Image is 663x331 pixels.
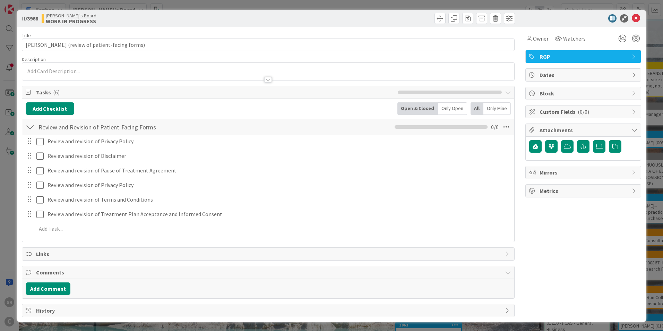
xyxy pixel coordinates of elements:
[563,34,586,43] span: Watchers
[26,102,74,115] button: Add Checklist
[540,71,628,79] span: Dates
[48,181,509,189] p: Review and revision of Privacy Policy
[22,39,515,51] input: type card name here...
[36,121,192,133] input: Add Checklist...
[540,168,628,177] span: Mirrors
[46,18,96,24] b: WORK IN PROGRESS
[540,187,628,195] span: Metrics
[48,196,509,204] p: Review and revision of Terms and Conditions
[48,152,509,160] p: Review and revision of Disclaimer
[540,89,628,97] span: Block
[36,306,502,315] span: History
[22,32,31,39] label: Title
[540,52,628,61] span: RGP
[36,88,394,96] span: Tasks
[491,123,499,131] span: 0 / 6
[26,282,70,295] button: Add Comment
[46,13,96,18] span: [PERSON_NAME]'s Board
[48,210,509,218] p: Review and revision of Treatment Plan Acceptance and Informed Consent
[483,102,511,115] div: Only Mine
[578,108,589,115] span: ( 0/0 )
[36,268,502,277] span: Comments
[36,250,502,258] span: Links
[48,167,509,175] p: Review and revision of Pause of Treatment Agreement
[471,102,483,115] div: All
[540,108,628,116] span: Custom Fields
[533,34,549,43] span: Owner
[22,56,46,62] span: Description
[22,14,38,23] span: ID
[540,126,628,134] span: Attachments
[48,137,509,145] p: Review and revision of Privacy Policy
[27,15,38,22] b: 3968
[438,102,467,115] div: Only Open
[53,89,60,96] span: ( 6 )
[397,102,438,115] div: Open & Closed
